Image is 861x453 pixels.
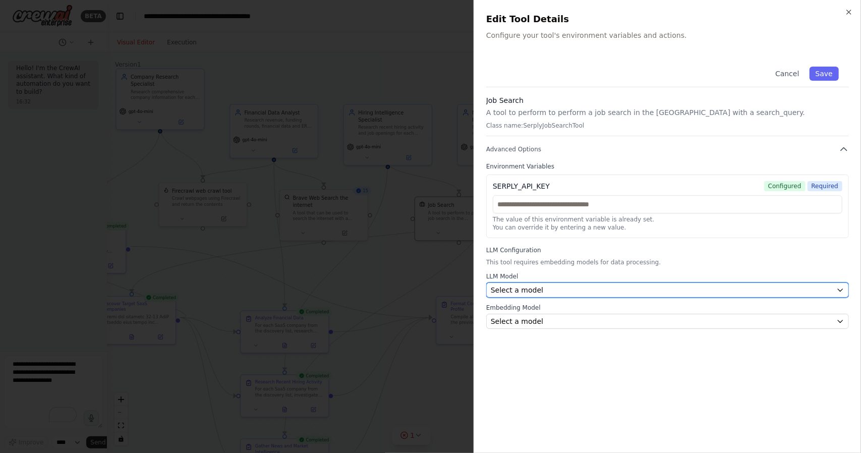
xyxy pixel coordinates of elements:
[486,314,849,329] button: Select a model
[491,285,543,295] span: Select a model
[764,181,806,191] span: Configured
[486,282,849,298] button: Select a model
[486,304,849,312] label: Embedding Model
[486,246,849,254] label: LLM Configuration
[493,215,842,223] p: The value of this environment variable is already set.
[493,181,550,191] div: SERPLY_API_KEY
[493,223,842,232] p: You can override it by entering a new value.
[486,145,541,153] span: Advanced Options
[486,162,849,171] label: Environment Variables
[486,30,849,40] p: Configure your tool's environment variables and actions.
[808,181,842,191] span: Required
[486,272,849,280] label: LLM Model
[486,12,849,26] h2: Edit Tool Details
[486,95,849,105] h3: Job Search
[486,258,849,266] p: This tool requires embedding models for data processing.
[769,67,805,81] button: Cancel
[486,107,849,118] p: A tool to perform to perform a job search in the [GEOGRAPHIC_DATA] with a search_query.
[810,67,839,81] button: Save
[486,144,849,154] button: Advanced Options
[491,316,543,326] span: Select a model
[486,122,849,130] p: Class name: SerplyJobSearchTool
